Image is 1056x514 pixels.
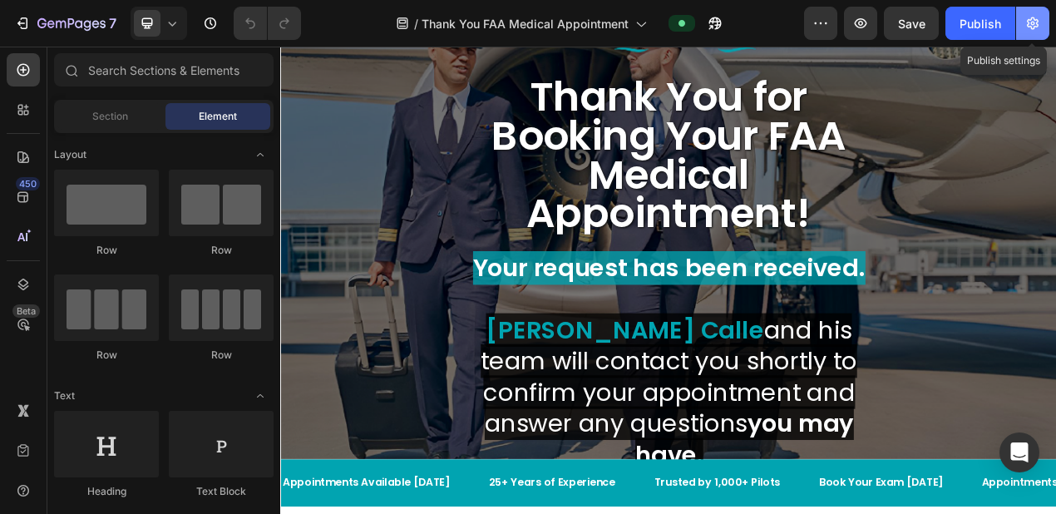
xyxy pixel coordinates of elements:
[199,109,237,124] span: Element
[945,7,1015,40] button: Publish
[54,388,75,403] span: Text
[999,432,1039,472] div: Open Intercom Messenger
[54,484,159,499] div: Heading
[169,484,274,499] div: Text Block
[422,15,629,32] span: Thank You FAA Medical Appointment
[280,47,1056,514] iframe: Design area
[169,348,274,363] div: Row
[16,177,40,190] div: 450
[7,7,124,40] button: 7
[960,15,1001,32] div: Publish
[109,13,116,33] p: 7
[12,304,40,318] div: Beta
[898,17,925,31] span: Save
[884,7,939,40] button: Save
[247,383,274,409] span: Toggle open
[54,53,274,86] input: Search Sections & Elements
[54,348,159,363] div: Row
[234,7,301,40] div: Undo/Redo
[247,141,274,168] span: Toggle open
[54,243,159,258] div: Row
[54,147,86,162] span: Layout
[169,243,274,258] div: Row
[92,109,128,124] span: Section
[414,15,418,32] span: /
